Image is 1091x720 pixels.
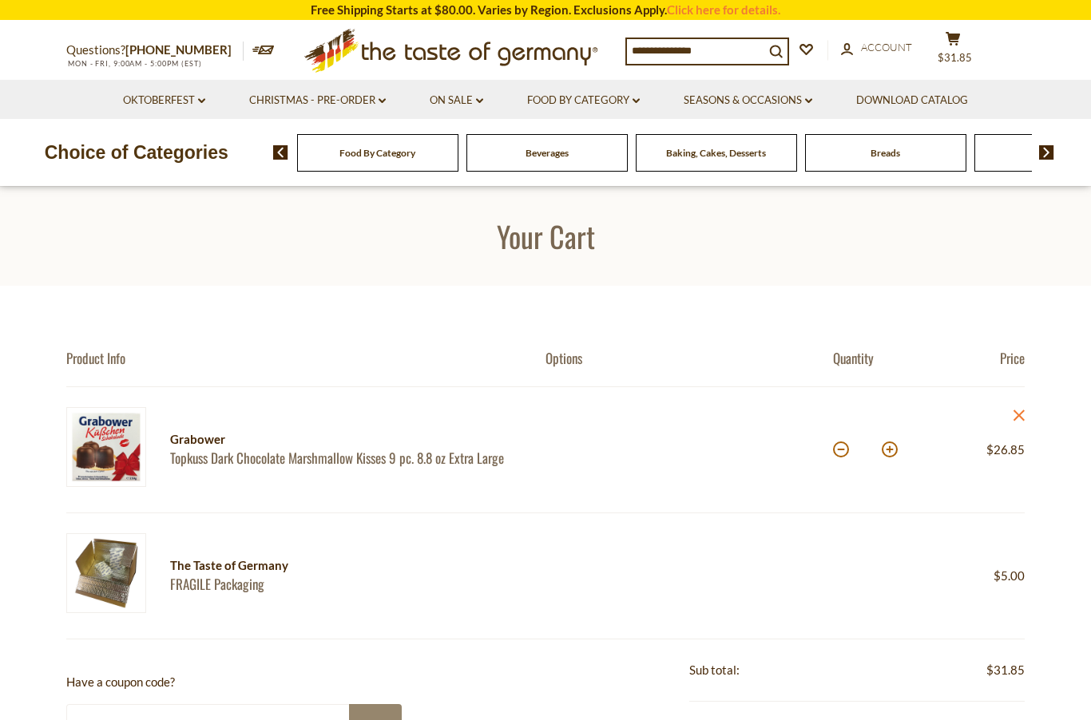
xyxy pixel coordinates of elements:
span: $31.85 [938,51,972,64]
div: The Taste of Germany [170,556,571,576]
span: Account [861,41,912,53]
a: Download Catalog [856,92,968,109]
a: Baking, Cakes, Desserts [666,147,766,159]
span: $26.85 [986,442,1025,457]
a: Topkuss Dark Chocolate Marshmallow Kisses 9 pc. 8.8 oz Extra Large [170,449,518,466]
img: FRAGILE Packaging [66,533,146,613]
a: Christmas - PRE-ORDER [249,92,386,109]
a: Seasons & Occasions [684,92,812,109]
p: Questions? [66,40,244,61]
button: $31.85 [929,31,977,71]
span: $31.85 [986,660,1025,680]
div: Options [545,350,833,366]
img: next arrow [1039,145,1054,160]
a: [PHONE_NUMBER] [125,42,232,57]
a: On Sale [430,92,483,109]
span: MON - FRI, 9:00AM - 5:00PM (EST) [66,59,202,68]
a: Oktoberfest [123,92,205,109]
div: Product Info [66,350,545,366]
div: Grabower [170,429,518,449]
a: Food By Category [527,92,640,109]
a: FRAGILE Packaging [170,576,571,592]
a: Account [841,39,912,57]
h1: Your Cart [50,218,1041,254]
a: Click here for details. [667,2,780,17]
img: Topkuss Dark Chocolate Marshmallow Kisses 9 pc. 8.8 oz Extra Large [66,407,146,487]
span: Sub total: [689,663,740,677]
span: $5.00 [994,568,1025,583]
a: Beverages [526,147,569,159]
div: Price [929,350,1025,366]
a: Food By Category [339,147,415,159]
img: previous arrow [273,145,288,160]
p: Have a coupon code? [66,672,402,692]
div: Quantity [833,350,929,366]
a: Breads [871,147,900,159]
